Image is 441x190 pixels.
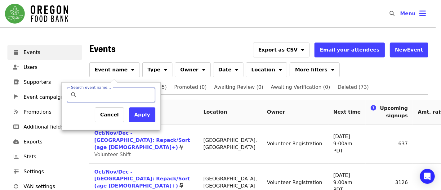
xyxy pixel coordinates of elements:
[71,86,111,89] label: Search event name…
[420,169,435,184] div: Open Intercom Messenger
[71,92,76,98] i: search icon
[80,88,153,102] input: Search event name…
[129,107,155,122] button: Apply
[95,107,124,122] button: Cancel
